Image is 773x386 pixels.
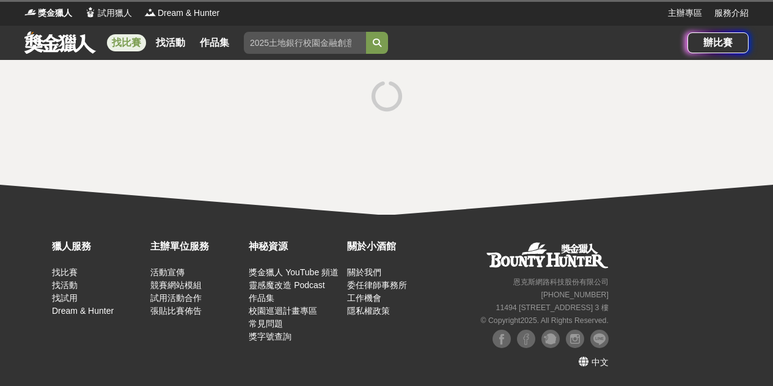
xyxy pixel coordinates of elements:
a: 主辦專區 [668,7,702,20]
a: 辦比賽 [687,32,749,53]
img: Facebook [493,330,511,348]
a: 找活動 [151,34,190,51]
a: 靈感魔改造 Podcast [249,280,324,290]
img: Logo [24,6,37,18]
a: Logo試用獵人 [84,7,132,20]
a: 試用活動合作 [150,293,202,303]
a: 作品集 [195,34,234,51]
span: 獎金獵人 [38,7,72,20]
span: Dream & Hunter [158,7,219,20]
img: Logo [84,6,97,18]
a: 作品集 [249,293,274,303]
span: 中文 [592,357,609,367]
a: 獎金獵人 YouTube 頻道 [249,267,339,277]
a: 關於我們 [347,267,381,277]
input: 2025土地銀行校園金融創意挑戰賽：從你出發 開啟智慧金融新頁 [244,32,366,54]
small: 恩克斯網路科技股份有限公司 [513,278,609,286]
a: 委任律師事務所 [347,280,407,290]
a: 找試用 [52,293,78,303]
a: 工作機會 [347,293,381,303]
a: 隱私權政策 [347,306,390,316]
a: 找活動 [52,280,78,290]
img: Logo [144,6,156,18]
a: 找比賽 [107,34,146,51]
img: Facebook [517,330,535,348]
div: 關於小酒館 [347,239,439,254]
a: LogoDream & Hunter [144,7,219,20]
small: © Copyright 2025 . All Rights Reserved. [481,316,609,325]
a: 獎字號查詢 [249,332,291,341]
img: LINE [590,330,609,348]
small: [PHONE_NUMBER] [541,291,609,299]
div: 獵人服務 [52,239,144,254]
small: 11494 [STREET_ADDRESS] 3 樓 [496,303,609,312]
a: Logo獎金獵人 [24,7,72,20]
div: 主辦單位服務 [150,239,243,254]
a: Dream & Hunter [52,306,114,316]
img: Instagram [566,330,584,348]
span: 試用獵人 [98,7,132,20]
a: 競賽網站模組 [150,280,202,290]
img: Plurk [541,330,560,348]
a: 校園巡迴計畫專區 [249,306,317,316]
a: 常見問題 [249,319,283,328]
a: 服務介紹 [714,7,749,20]
div: 神秘資源 [249,239,341,254]
a: 張貼比賽佈告 [150,306,202,316]
a: 活動宣傳 [150,267,185,277]
a: 找比賽 [52,267,78,277]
